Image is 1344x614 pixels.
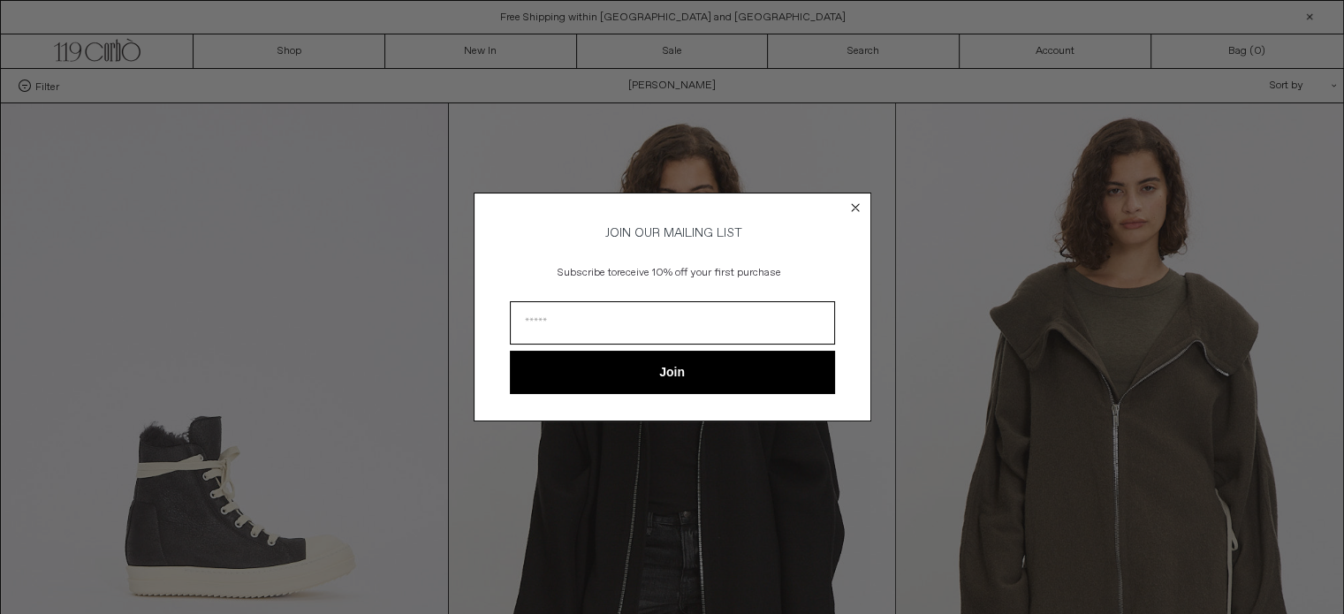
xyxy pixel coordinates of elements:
button: Join [510,351,835,394]
button: Close dialog [847,199,864,216]
span: Subscribe to [558,266,617,280]
span: JOIN OUR MAILING LIST [603,225,742,241]
input: Email [510,301,835,345]
span: receive 10% off your first purchase [617,266,781,280]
